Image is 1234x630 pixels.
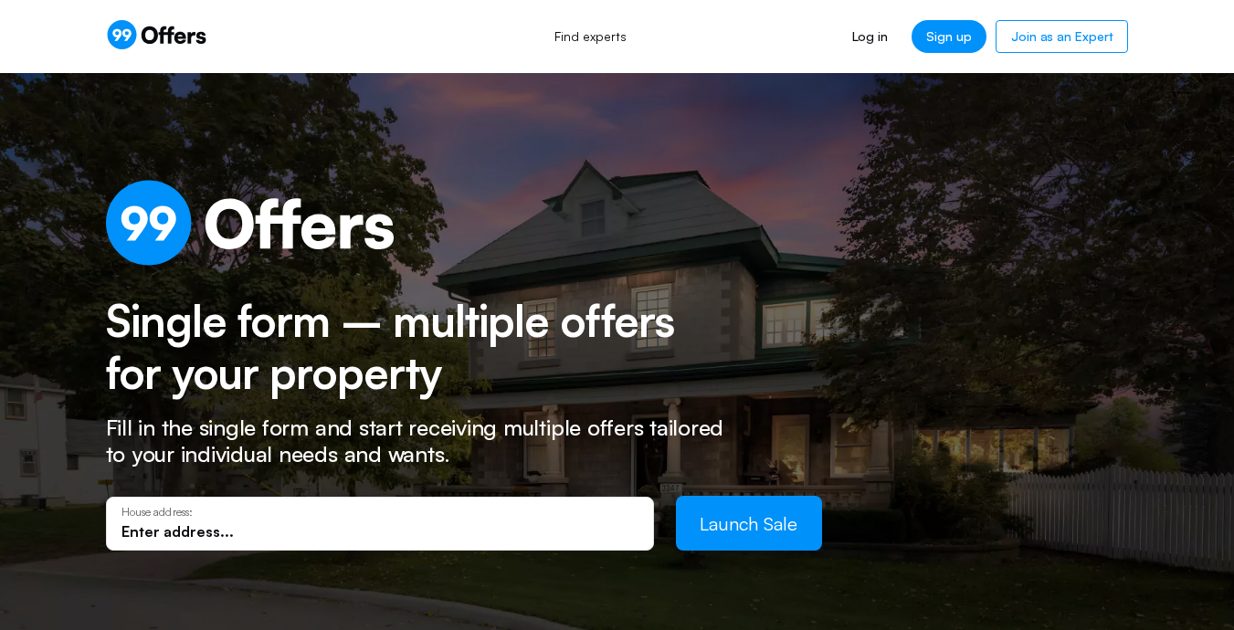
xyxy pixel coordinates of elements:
[121,506,638,519] p: House address:
[838,20,902,53] a: Log in
[534,16,647,57] a: Find experts
[106,295,713,400] h2: Single form – multiple offers for your property
[676,496,822,551] button: Launch Sale
[700,512,797,535] span: Launch Sale
[106,415,745,467] p: Fill in the single form and start receiving multiple offers tailored to your individual needs and...
[121,521,638,541] input: Enter address...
